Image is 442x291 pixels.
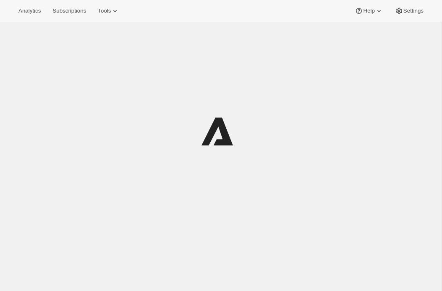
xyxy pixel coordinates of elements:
span: Settings [403,8,424,14]
span: Analytics [18,8,41,14]
button: Settings [390,5,429,17]
span: Tools [98,8,111,14]
button: Help [350,5,388,17]
button: Analytics [13,5,46,17]
button: Tools [93,5,124,17]
span: Help [363,8,374,14]
span: Subscriptions [52,8,86,14]
button: Subscriptions [47,5,91,17]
